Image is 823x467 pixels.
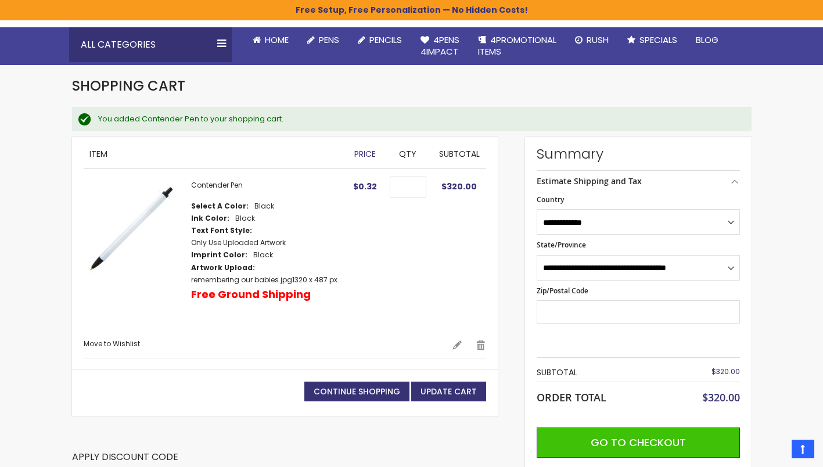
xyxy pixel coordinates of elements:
[235,214,255,223] dd: Black
[369,34,402,46] span: Pencils
[72,76,185,95] span: Shopping Cart
[254,202,274,211] dd: Black
[591,435,686,450] span: Go to Checkout
[353,181,377,192] span: $0.32
[243,27,298,53] a: Home
[84,181,191,328] a: Contender Pen-Black
[537,175,642,186] strong: Estimate Shipping and Tax
[792,440,814,458] a: Top
[314,386,400,397] span: Continue Shopping
[191,288,311,301] p: Free Ground Shipping
[537,389,606,404] strong: Order Total
[411,27,469,65] a: 4Pens4impact
[191,250,247,260] dt: Imprint Color
[421,386,477,397] span: Update Cart
[191,180,243,190] a: Contender Pen
[537,286,588,296] span: Zip/Postal Code
[696,34,718,46] span: Blog
[587,34,609,46] span: Rush
[265,34,289,46] span: Home
[702,390,740,404] span: $320.00
[319,34,339,46] span: Pens
[421,34,459,58] span: 4Pens 4impact
[439,148,480,160] span: Subtotal
[399,148,416,160] span: Qty
[537,145,740,163] strong: Summary
[84,181,179,276] img: Contender Pen-Black
[537,240,586,250] span: State/Province
[566,27,618,53] a: Rush
[639,34,677,46] span: Specials
[191,202,249,211] dt: Select A Color
[354,148,376,160] span: Price
[69,27,232,62] div: All Categories
[618,27,687,53] a: Specials
[711,367,740,376] span: $320.00
[537,428,740,458] button: Go to Checkout
[537,364,672,382] th: Subtotal
[469,27,566,65] a: 4PROMOTIONALITEMS
[537,195,564,204] span: Country
[98,114,740,124] div: You added Contender Pen to your shopping cart.
[411,382,486,402] button: Update Cart
[348,27,411,53] a: Pencils
[191,263,255,272] dt: Artwork Upload
[304,382,409,402] a: Continue Shopping
[298,27,348,53] a: Pens
[191,214,229,223] dt: Ink Color
[478,34,556,58] span: 4PROMOTIONAL ITEMS
[441,181,477,192] span: $320.00
[191,275,339,285] dd: 1320 x 487 px.
[687,27,728,53] a: Blog
[191,226,252,235] dt: Text Font Style
[89,148,107,160] span: Item
[84,339,140,349] a: Move to Wishlist
[191,275,292,285] a: remembering our babies.jpg
[253,250,273,260] dd: Black
[191,238,286,247] dd: Only Use Uploaded Artwork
